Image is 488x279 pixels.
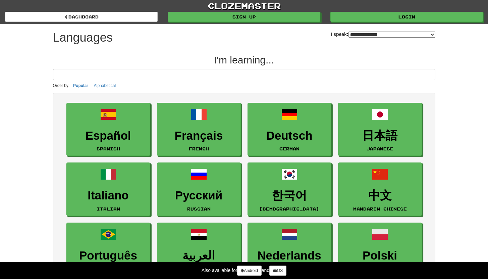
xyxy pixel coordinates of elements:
[338,223,422,276] a: PolskiPolish
[331,31,435,38] label: I speak:
[97,206,120,211] small: Italian
[367,146,393,151] small: Japanese
[70,249,147,262] h3: Português
[248,223,331,276] a: NederlandsDutch
[279,146,300,151] small: German
[53,54,435,65] h2: I'm learning...
[157,162,241,216] a: РусскийRussian
[168,12,320,22] a: Sign up
[70,129,147,142] h3: Español
[53,83,70,88] small: Order by:
[66,162,150,216] a: ItalianoItalian
[338,162,422,216] a: 中文Mandarin Chinese
[348,32,435,38] select: I speak:
[66,103,150,156] a: EspañolSpanish
[5,12,158,22] a: dashboard
[342,249,418,262] h3: Polski
[269,266,286,276] a: iOS
[342,189,418,202] h3: 中文
[330,12,483,22] a: Login
[237,266,261,276] a: Android
[161,129,237,142] h3: Français
[353,206,407,211] small: Mandarin Chinese
[251,249,328,262] h3: Nederlands
[53,31,113,44] h1: Languages
[342,129,418,142] h3: 日本語
[189,146,209,151] small: French
[157,103,241,156] a: FrançaisFrench
[251,189,328,202] h3: 한국어
[97,146,120,151] small: Spanish
[66,223,150,276] a: PortuguêsPortuguese
[251,129,328,142] h3: Deutsch
[248,162,331,216] a: 한국어[DEMOGRAPHIC_DATA]
[161,189,237,202] h3: Русский
[187,206,211,211] small: Russian
[338,103,422,156] a: 日本語Japanese
[157,223,241,276] a: العربيةArabic
[71,82,90,89] button: Popular
[259,206,319,211] small: [DEMOGRAPHIC_DATA]
[161,249,237,262] h3: العربية
[70,189,147,202] h3: Italiano
[92,82,118,89] button: Alphabetical
[248,103,331,156] a: DeutschGerman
